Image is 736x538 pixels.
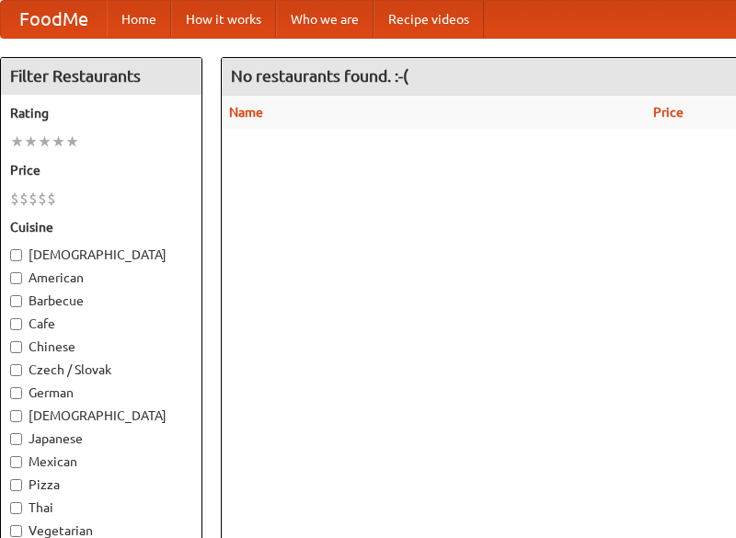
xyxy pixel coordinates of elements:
label: Pizza [10,475,192,494]
li: $ [47,189,56,209]
li: ★ [38,132,52,152]
li: $ [10,189,19,209]
li: ★ [24,132,38,152]
li: $ [38,189,47,209]
ng-pluralize: No restaurants found. :-( [231,67,408,85]
input: Mexican [10,456,22,468]
label: Cafe [10,315,192,333]
input: Japanese [10,433,22,445]
label: Barbecue [10,292,192,310]
li: $ [19,189,29,209]
li: ★ [65,132,79,152]
input: Vegetarian [10,525,22,537]
h4: Filter Restaurants [1,58,201,95]
li: $ [29,189,38,209]
label: Japanese [10,429,192,448]
a: Recipe videos [374,1,484,38]
input: Barbecue [10,295,22,307]
label: German [10,383,192,402]
input: Czech / Slovak [10,364,22,376]
a: Name [229,105,263,120]
label: [DEMOGRAPHIC_DATA] [10,246,192,264]
label: Thai [10,498,192,517]
a: FoodMe [1,1,107,38]
h5: Rating [10,104,192,122]
a: Price [653,105,684,120]
a: Who we are [276,1,374,38]
input: [DEMOGRAPHIC_DATA] [10,410,22,422]
input: Cafe [10,318,22,330]
label: Chinese [10,338,192,356]
label: [DEMOGRAPHIC_DATA] [10,406,192,425]
li: ★ [52,132,65,152]
h5: Cuisine [10,218,192,236]
label: Mexican [10,452,192,471]
li: ★ [10,132,24,152]
input: [DEMOGRAPHIC_DATA] [10,249,22,261]
label: Czech / Slovak [10,361,192,379]
input: Pizza [10,479,22,491]
a: How it works [171,1,276,38]
input: German [10,387,22,399]
a: Home [107,1,171,38]
input: Chinese [10,341,22,353]
input: Thai [10,502,22,514]
label: American [10,269,192,287]
h5: Price [10,161,192,179]
input: American [10,272,22,284]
